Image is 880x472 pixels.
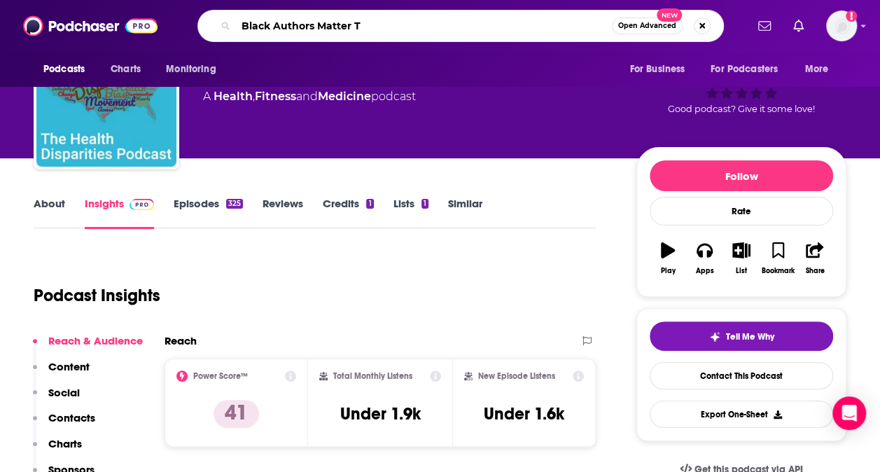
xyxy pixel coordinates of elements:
span: For Business [629,60,685,79]
p: 41 [214,400,259,428]
h2: Power Score™ [193,371,248,381]
div: Open Intercom Messenger [832,396,866,430]
span: Monitoring [166,60,216,79]
button: Export One-Sheet [650,401,833,428]
button: tell me why sparkleTell Me Why [650,321,833,351]
span: and [296,90,318,103]
p: Charts [48,437,82,450]
div: Apps [696,267,714,275]
a: About [34,197,65,229]
span: , [253,90,255,103]
span: For Podcasters [711,60,778,79]
h2: Total Monthly Listens [333,371,412,381]
button: Share [797,233,833,284]
button: Apps [686,233,722,284]
a: Lists1 [393,197,428,229]
a: InsightsPodchaser Pro [85,197,154,229]
button: Content [33,360,90,386]
input: Search podcasts, credits, & more... [236,15,612,37]
button: Play [650,233,686,284]
button: Contacts [33,411,95,437]
h2: Reach [165,334,197,347]
a: Show notifications dropdown [788,14,809,38]
button: List [723,233,760,284]
button: Reach & Audience [33,334,143,360]
a: Contact This Podcast [650,362,833,389]
div: Play [661,267,676,275]
a: Similar [448,197,482,229]
a: Show notifications dropdown [753,14,776,38]
img: tell me why sparkle [709,331,720,342]
span: More [805,60,829,79]
button: open menu [620,56,702,83]
a: Fitness [255,90,296,103]
button: open menu [156,56,234,83]
span: Podcasts [43,60,85,79]
div: Share [805,267,824,275]
div: Search podcasts, credits, & more... [197,10,724,42]
div: Rate [650,197,833,225]
button: Social [33,386,80,412]
button: open menu [795,56,846,83]
h1: Podcast Insights [34,285,160,306]
div: A podcast [203,88,416,105]
button: open menu [34,56,103,83]
button: Charts [33,437,82,463]
a: Health [214,90,253,103]
a: Charts [102,56,149,83]
button: open menu [701,56,798,83]
span: Logged in as arobertson1 [826,11,857,41]
img: Podchaser - Follow, Share and Rate Podcasts [23,13,158,39]
h3: Under 1.9k [340,403,420,424]
p: Content [48,360,90,373]
div: 1 [366,199,373,209]
div: 1 [421,199,428,209]
span: Good podcast? Give it some love! [668,104,815,114]
p: Reach & Audience [48,334,143,347]
h3: Under 1.6k [484,403,564,424]
span: Open Advanced [618,22,676,29]
img: Podchaser Pro [130,199,154,210]
span: Charts [111,60,141,79]
span: Tell Me Why [726,331,774,342]
button: Show profile menu [826,11,857,41]
span: New [657,8,682,22]
h2: New Episode Listens [478,371,555,381]
button: Follow [650,160,833,191]
a: Episodes325 [174,197,243,229]
a: Reviews [263,197,303,229]
button: Open AdvancedNew [612,18,683,34]
img: User Profile [826,11,857,41]
a: Medicine [318,90,371,103]
svg: Add a profile image [846,11,857,22]
p: Contacts [48,411,95,424]
img: The Health Disparities Podcast [36,27,176,167]
div: List [736,267,747,275]
a: Credits1 [323,197,373,229]
div: 325 [226,199,243,209]
button: Bookmark [760,233,796,284]
p: Social [48,386,80,399]
div: Bookmark [762,267,795,275]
